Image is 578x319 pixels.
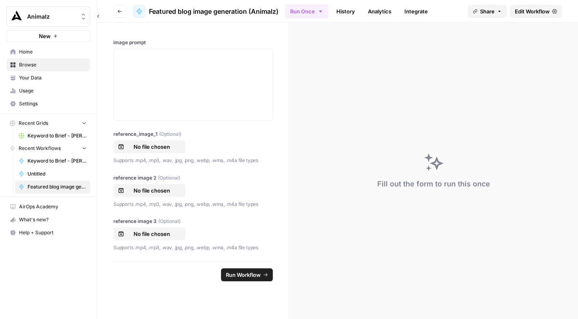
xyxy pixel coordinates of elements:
[377,178,490,190] div: Fill out the form to run this once
[285,4,328,18] button: Run Once
[363,5,396,18] a: Analytics
[15,180,90,193] a: Featured blog image generation (Animalz)
[28,157,87,165] span: Keyword to Brief - [PERSON_NAME] Code
[113,156,273,165] p: Supports .mp4, .mp3, .wav, .jpg, .png, .webp, .wma, .m4a file types
[331,5,360,18] a: History
[399,5,433,18] a: Integrate
[6,58,90,71] a: Browse
[6,30,90,42] button: New
[6,117,90,129] button: Recent Grids
[126,186,178,195] p: No file chosen
[6,226,90,239] button: Help + Support
[19,120,48,127] span: Recent Grids
[6,84,90,97] a: Usage
[28,183,87,191] span: Featured blog image generation (Animalz)
[6,200,90,213] a: AirOps Academy
[15,167,90,180] a: Untitled
[6,142,90,154] button: Recent Workflows
[221,268,273,281] button: Run Workflow
[7,214,90,226] div: What's new?
[159,131,181,138] span: (Optional)
[510,5,562,18] a: Edit Workflow
[133,5,278,18] a: Featured blog image generation (Animalz)
[113,140,185,153] button: No file chosen
[6,213,90,226] button: What's new?
[113,244,273,252] p: Supports .mp4, .mp3, .wav, .jpg, .png, .webp, .wma, .m4a file types
[226,271,261,279] span: Run Workflow
[19,203,87,210] span: AirOps Academy
[9,9,24,24] img: Animalz Logo
[19,229,87,236] span: Help + Support
[126,143,178,151] p: No file chosen
[158,218,181,225] span: (Optional)
[468,5,507,18] button: Share
[19,61,87,69] span: Browse
[19,87,87,94] span: Usage
[113,200,273,208] p: Supports .mp4, .mp3, .wav, .jpg, .png, .webp, .wma, .m4a file types
[113,174,273,182] label: reference image 2
[480,7,495,15] span: Share
[19,74,87,81] span: Your Data
[39,32,51,40] span: New
[515,7,550,15] span: Edit Workflow
[28,170,87,178] span: Untitled
[19,100,87,107] span: Settings
[6,6,90,27] button: Workspace: Animalz
[113,184,185,197] button: No file chosen
[126,230,178,238] p: No file chosen
[6,45,90,58] a: Home
[6,97,90,110] a: Settings
[149,6,278,16] span: Featured blog image generation (Animalz)
[27,13,76,21] span: Animalz
[113,218,273,225] label: reference image 3
[28,132,87,139] span: Keyword to Brief - [PERSON_NAME] Code Grid
[113,39,273,46] label: image prompt
[19,48,87,56] span: Home
[15,154,90,167] a: Keyword to Brief - [PERSON_NAME] Code
[19,145,61,152] span: Recent Workflows
[15,129,90,142] a: Keyword to Brief - [PERSON_NAME] Code Grid
[113,227,185,240] button: No file chosen
[113,131,273,138] label: reference_image_1
[158,174,180,182] span: (Optional)
[6,71,90,84] a: Your Data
